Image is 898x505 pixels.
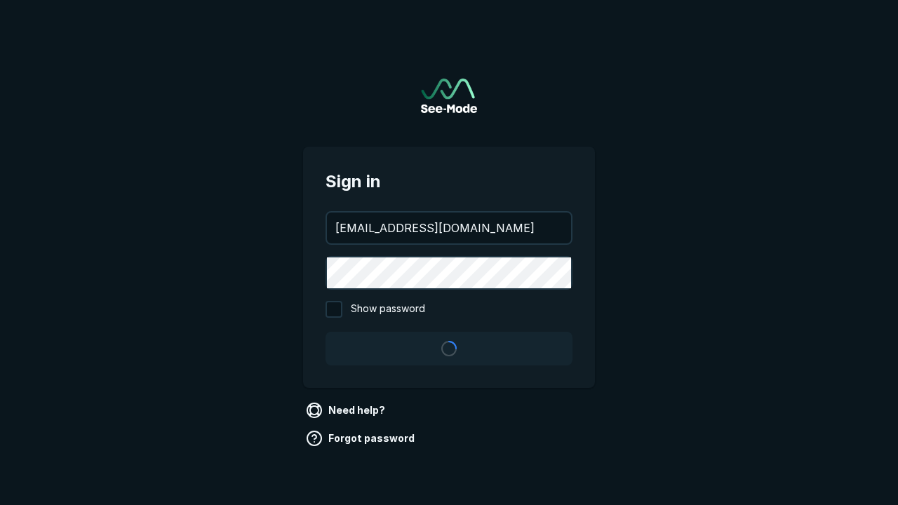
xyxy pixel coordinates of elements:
span: Show password [351,301,425,318]
a: Need help? [303,399,391,422]
span: Sign in [326,169,572,194]
a: Go to sign in [421,79,477,113]
img: See-Mode Logo [421,79,477,113]
input: your@email.com [327,213,571,243]
a: Forgot password [303,427,420,450]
